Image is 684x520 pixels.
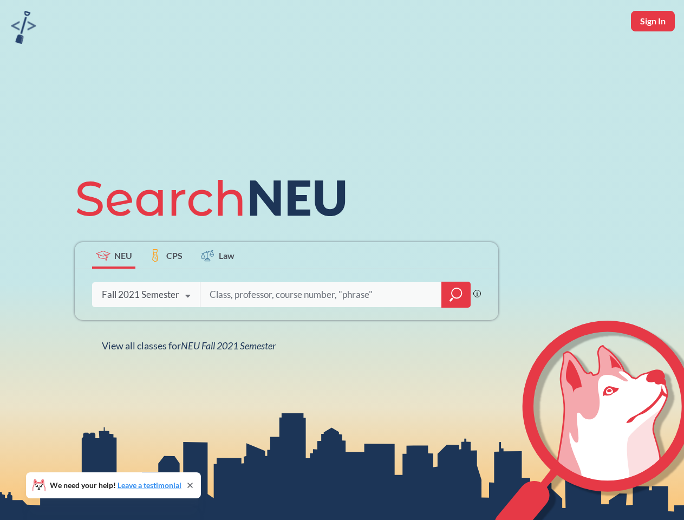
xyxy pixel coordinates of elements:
img: sandbox logo [11,11,36,44]
span: CPS [166,249,183,262]
div: Fall 2021 Semester [102,289,179,301]
span: View all classes for [102,340,276,352]
span: Law [219,249,234,262]
button: Sign In [631,11,675,31]
span: NEU Fall 2021 Semester [181,340,276,352]
div: magnifying glass [441,282,471,308]
span: NEU [114,249,132,262]
span: We need your help! [50,482,181,489]
a: sandbox logo [11,11,36,47]
a: Leave a testimonial [118,480,181,490]
input: Class, professor, course number, "phrase" [209,283,434,306]
svg: magnifying glass [450,287,462,302]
